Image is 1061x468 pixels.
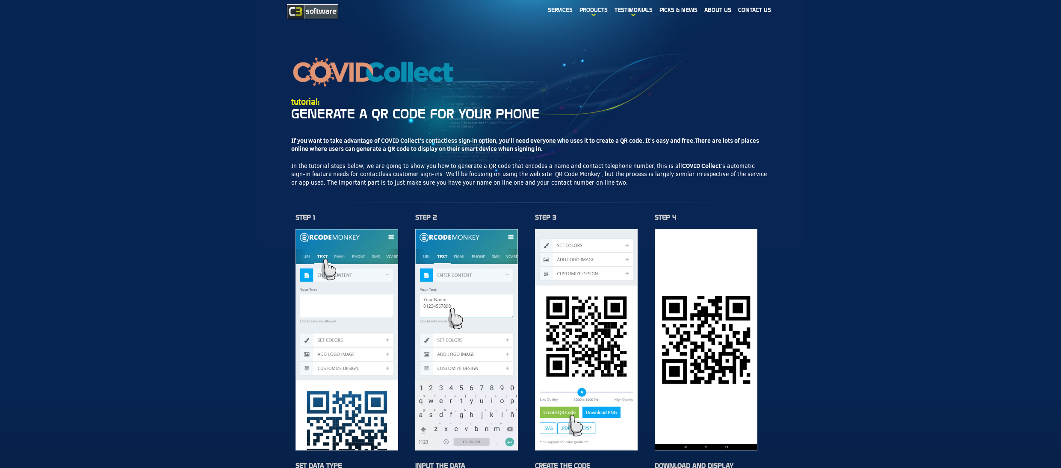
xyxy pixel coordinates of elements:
img: C3 Software [287,4,338,19]
h6: step 2 [415,215,526,221]
h2: Generate a QR Code for your phone [291,108,770,120]
b: There are lots of places online where users can generate a QR code to display on their smart devi... [291,136,759,153]
h4: tutorial: [291,98,770,106]
h6: step 3 [535,215,646,221]
h6: step 1 [296,215,407,221]
p: In the tutorial steps below, we are going to show you how to generate a QR code that encodes a na... [291,162,770,187]
b: If you want to take advantage of COVID Collect’s contactless sign-in option, you’ll need everyone... [291,136,695,145]
strong: COVID Collect [682,162,721,170]
h6: step 4 [655,215,766,221]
